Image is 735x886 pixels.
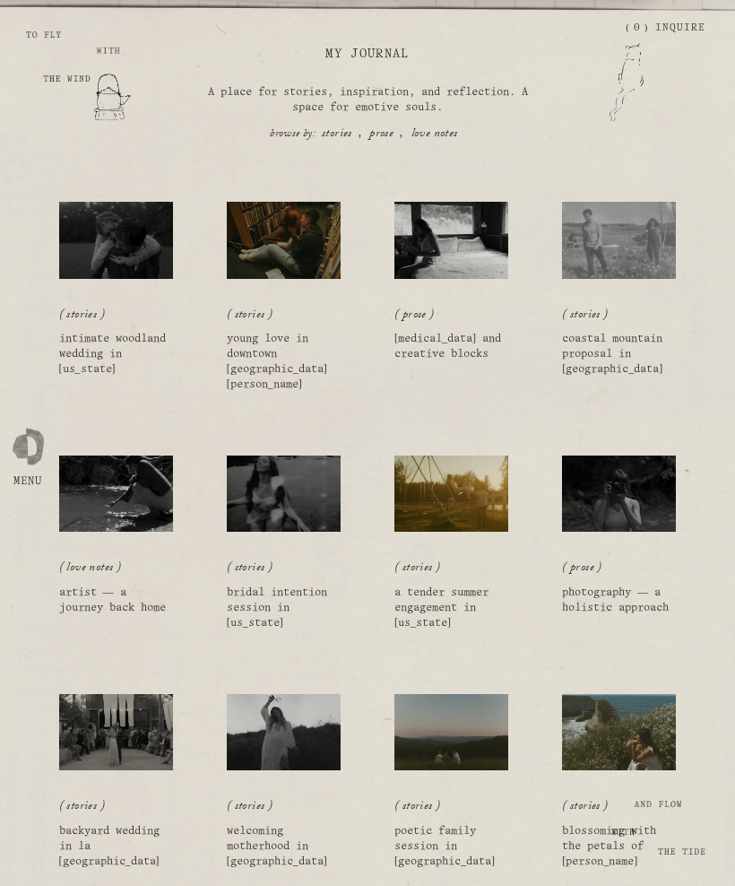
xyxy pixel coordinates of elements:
a: stories [394,559,441,578]
a: love notes [411,125,458,144]
a: poetic family session in [GEOGRAPHIC_DATA] [394,826,495,866]
a: stories [227,559,273,578]
a: blossoming with the petals of [PERSON_NAME] [562,826,656,866]
img: coastal mountain proposal in Bay Area [562,201,677,279]
a: prose [369,125,393,144]
span: 0 [634,23,640,32]
img: a tender summer engagement in Washington [393,455,508,533]
a: stories [59,306,106,326]
a: bridal intention session in [US_STATE] [227,587,327,628]
a: welcoming motherhood in [GEOGRAPHIC_DATA] [227,826,327,866]
a: stories [394,797,441,817]
img: artist — a journey back home [58,455,173,533]
img: poetic family session in Palo Alto [393,693,508,771]
a: stories [562,797,609,817]
a: artist — a journey back home [59,587,166,612]
a: prose [562,559,602,578]
a: stories [59,797,106,817]
a: a tender summer engagement in [US_STATE] [394,587,489,628]
p: A place for stories, inspiration, and reflection. A space for emotive souls. [201,85,534,116]
a: Inquire [655,13,706,44]
img: blossoming with the petals of davenport [562,693,677,771]
img: welcoming motherhood in San Diego [226,693,341,771]
a: stories [322,125,352,144]
span: ( [626,23,629,32]
a: young love in downtown [GEOGRAPHIC_DATA][PERSON_NAME] [227,334,327,388]
span: ) [644,23,648,32]
img: procrastination and creative blocks [393,201,508,279]
a: stories [227,306,273,326]
a: photography — a holistic approach [562,587,669,612]
a: stories [562,306,609,326]
a: love notes [59,559,122,578]
img: young love in downtown santa cruz [226,201,341,279]
a: prose [394,306,435,326]
img: intimate woodland wedding in north Carolina [58,201,173,279]
a: 0 items in cart [626,22,647,35]
a: intimate woodland wedding in [US_STATE] [59,334,166,374]
a: coastal mountain proposal in [GEOGRAPHIC_DATA] [562,334,662,374]
img: bridal intention session in Washington [226,455,341,533]
a: [MEDICAL_DATA] and creative blocks [394,334,501,359]
img: backyard wedding in la selva beach [58,693,173,771]
a: backyard wedding in la [GEOGRAPHIC_DATA] [59,826,160,866]
img: photography — a holistic approach [562,455,677,533]
a: stories [227,797,273,817]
